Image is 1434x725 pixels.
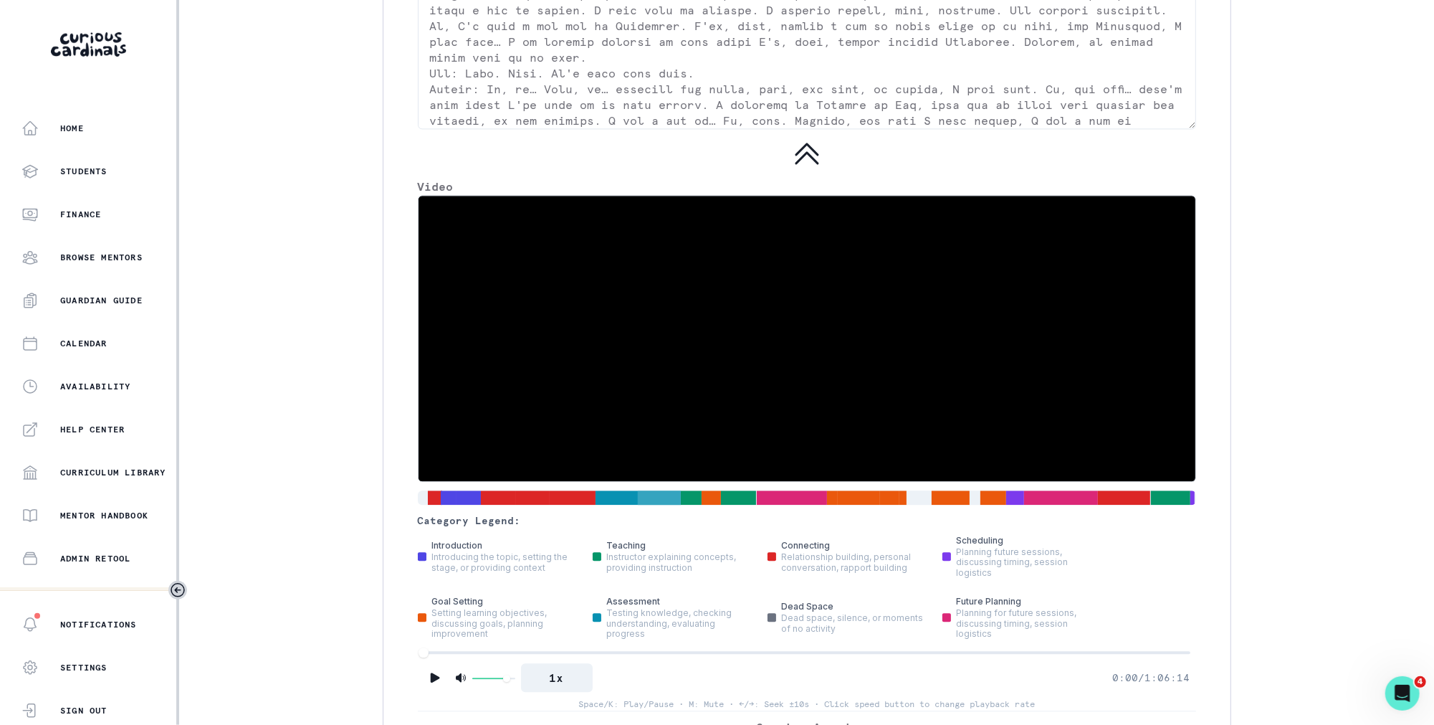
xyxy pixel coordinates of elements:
span: 4 [1415,676,1426,688]
p: Instructor explaining concepts, providing instruction [607,552,750,573]
p: Browse Mentors [60,252,143,263]
p: assessment [607,595,661,608]
p: Availability [60,381,130,392]
p: Sign Out [60,705,107,716]
p: Finance [60,209,101,220]
div: volume [503,675,510,682]
button: Playback speed [521,663,593,692]
p: goal setting [432,595,484,608]
p: Mentor Handbook [60,510,148,521]
p: future planning [957,595,1022,608]
p: Guardian Guide [60,295,143,306]
div: video-progress [419,648,429,658]
p: 0:00 / 1:06:14 [1113,670,1190,686]
p: Calendar [60,338,107,349]
p: Students [60,166,107,177]
p: Home [60,123,84,134]
iframe: Intercom live chat [1385,676,1420,711]
p: introduction [432,539,483,552]
p: teaching [607,539,646,552]
p: Relationship building, personal conversation, rapport building [782,552,925,573]
button: Play [424,666,446,689]
p: Testing knowledge, checking understanding, evaluating progress [607,608,750,639]
p: Help Center [60,424,125,435]
p: Notifications [60,619,137,630]
button: Mute [452,669,469,686]
p: Curriculum Library [60,467,166,478]
p: Planning future sessions, discussing timing, session logistics [957,547,1100,578]
p: Category Legend: [418,513,521,529]
p: Introducing the topic, setting the stage, or providing context [432,552,575,573]
p: Video [418,178,1196,195]
p: connecting [782,539,831,552]
p: Planning for future sessions, discussing timing, session logistics [957,608,1100,639]
p: scheduling [957,534,1004,547]
p: Setting learning objectives, discussing goals, planning improvement [432,608,575,639]
p: Settings [60,662,107,673]
p: dead space [782,600,834,613]
img: Curious Cardinals Logo [51,32,126,57]
button: Toggle sidebar [168,581,187,600]
p: Dead space, silence, or moments of no activity [782,613,925,634]
p: Admin Retool [60,553,130,564]
p: Space/K: Play/Pause • M: Mute • ←/→: Seek ±10s • Click speed button to change playback rate [578,698,1035,711]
